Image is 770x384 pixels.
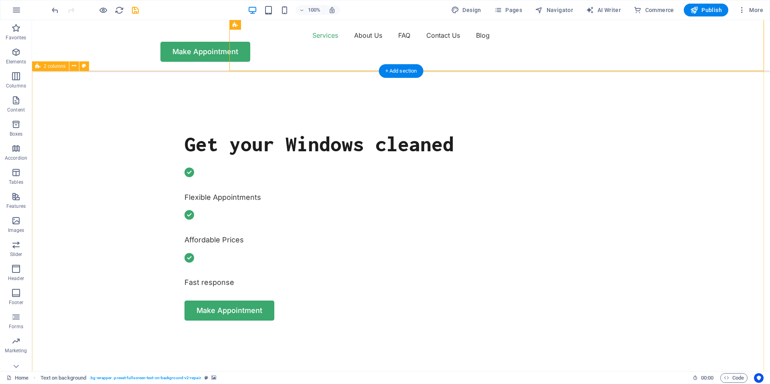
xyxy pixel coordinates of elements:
span: 2 columns [44,64,66,69]
span: 00 00 [701,373,713,383]
h6: Session time [693,373,714,383]
span: Commerce [634,6,674,14]
p: Accordion [5,155,27,161]
button: Navigator [532,4,576,16]
p: Content [7,107,25,113]
i: This element is a customizable preset [205,376,208,380]
span: Code [724,373,744,383]
button: More [735,4,766,16]
button: reload [114,5,124,15]
button: Design [448,4,484,16]
p: Images [8,227,24,234]
button: Commerce [630,4,677,16]
p: Features [6,203,26,209]
p: Columns [6,83,26,89]
a: Click to cancel selection. Double-click to open Pages [6,373,28,383]
p: Boxes [10,131,23,137]
i: This element contains a background [211,376,216,380]
button: AI Writer [583,4,624,16]
p: Favorites [6,35,26,41]
span: More [738,6,763,14]
button: Usercentrics [754,373,764,383]
span: AI Writer [586,6,621,14]
p: Elements [6,59,26,65]
button: Publish [684,4,728,16]
nav: breadcrumb [41,373,216,383]
p: Slider [10,251,22,258]
span: Publish [690,6,722,14]
span: Navigator [535,6,573,14]
button: undo [50,5,60,15]
span: : [707,375,708,381]
p: Header [8,275,24,282]
p: Tables [9,179,23,185]
span: . bg-wrapper .preset-fullscreen-text-on-background-v2-repair [89,373,201,383]
i: On resize automatically adjust zoom level to fit chosen device. [328,6,336,14]
button: 100% [296,5,324,15]
span: Click to select. Double-click to edit [41,373,87,383]
i: Undo: Change slider images (Ctrl+Z) [51,6,60,15]
p: Marketing [5,347,27,354]
div: + Add section [379,64,423,78]
p: Footer [9,299,23,306]
i: Save (Ctrl+S) [131,6,140,15]
p: Forms [9,323,23,330]
h6: 100% [308,5,320,15]
button: Pages [491,4,525,16]
i: Reload page [115,6,124,15]
button: Code [720,373,748,383]
span: Design [451,6,481,14]
span: Pages [494,6,522,14]
button: save [130,5,140,15]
